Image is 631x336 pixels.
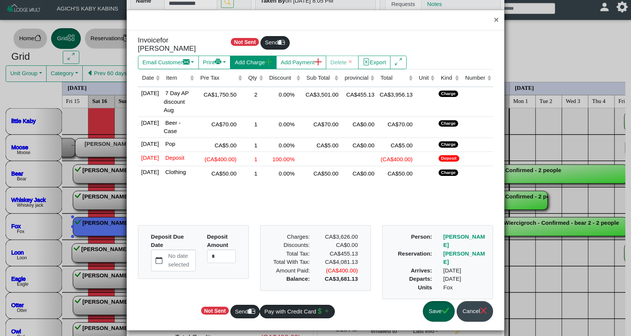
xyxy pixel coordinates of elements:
span: [DATE] [140,88,159,96]
div: 0.00% [267,119,300,129]
div: Total [381,74,407,82]
div: 0.00% [267,140,300,150]
div: Pre Tax [200,74,236,82]
svg: printer fill [215,58,222,65]
label: No date selected [167,250,195,271]
div: CA$0.00 [315,241,363,250]
div: CA$3,501.00 [304,89,339,99]
span: Not Sent [201,307,229,315]
div: CA$4,081.13 [315,258,363,266]
span: for [PERSON_NAME] [138,36,196,53]
div: CA$5.00 [304,140,339,150]
div: Fox [438,283,492,292]
svg: currency dollar [316,307,323,315]
svg: plus [323,307,330,315]
div: CA$0.00 [342,140,375,150]
div: CA$5.00 [198,140,242,150]
div: Unit [419,74,429,82]
button: Savecheck [423,301,455,322]
span: Not Sent [231,38,259,46]
span: [DATE] [140,153,159,161]
div: CA$70.00 [378,119,413,129]
h5: Invoice [138,36,218,53]
b: Arrives: [411,267,432,274]
div: Date [142,74,154,82]
div: CA$0.00 [342,168,375,178]
div: 0.00% [267,89,300,99]
a: [PERSON_NAME] [443,233,485,248]
button: Add Chargeplus lg [230,56,276,69]
svg: x [480,307,487,314]
b: Deposit Amount [207,233,228,248]
div: Total Tax: [268,250,316,258]
div: Total With Tax: [268,258,316,266]
div: CA$455.13 [342,89,375,99]
button: Email Customerenvelope fill [138,56,199,69]
svg: arrows angle expand [395,58,402,65]
div: (CA$400.00) [378,154,413,164]
div: CA$0.00 [342,119,375,129]
b: Deposit Due Date [151,233,184,248]
div: Kind [441,74,453,82]
svg: mailbox2 [248,307,255,315]
b: Units [418,284,432,291]
span: [DATE] [140,118,159,126]
div: CA$50.00 [198,168,242,178]
a: [PERSON_NAME] [443,250,485,265]
span: Clothing [164,167,186,175]
span: Deposit [164,153,185,161]
div: CA$5.00 [378,140,413,150]
div: Number [465,74,485,82]
div: CA$50.00 [304,168,339,178]
svg: calendar [156,257,163,264]
div: 1 [246,140,263,150]
button: calendar [151,250,167,271]
div: 100.00% [267,154,300,164]
div: CA$50.00 [378,168,413,178]
div: Qty [248,74,257,82]
span: CA$3,626.00 [325,233,358,240]
div: [DATE] [438,275,492,283]
button: Printprinter fill [198,56,231,69]
span: [DATE] [140,167,159,175]
div: 1 [246,154,263,164]
span: 7 Day AP discount Aug [164,88,189,113]
div: (CA$400.00) [198,154,242,164]
svg: mailbox2 [278,39,285,46]
svg: envelope fill [183,58,190,65]
svg: file excel [363,58,370,65]
svg: plus lg [315,58,322,65]
button: Add Paymentplus lg [276,56,326,69]
div: Discount [269,74,294,82]
button: Deletex [326,56,359,69]
span: Pop [164,139,176,147]
svg: plus lg [265,58,272,65]
b: CA$3,681.13 [325,275,358,282]
b: Reservation: [398,250,432,257]
div: Discounts: [268,241,316,250]
button: Cancelx [457,301,493,322]
b: Balance: [286,275,310,282]
div: CA$70.00 [198,119,242,129]
button: file excelExport [358,56,391,69]
div: 1 [246,168,263,178]
div: (CA$400.00) [315,266,363,275]
div: provincial [345,74,368,82]
svg: check [442,307,449,314]
div: [DATE] [438,266,492,275]
b: Person: [411,233,432,240]
div: CA$3,956.13 [378,89,413,99]
div: Sub Total [306,74,332,82]
div: CA$455.13 [321,250,358,258]
div: Amount Paid: [268,266,316,275]
div: 0.00% [267,168,300,178]
div: 2 [246,89,263,99]
button: Pay with Credit Cardcurrency dollarplus [260,305,335,318]
button: arrows angle expand [390,56,406,69]
span: [DATE] [140,139,159,147]
button: Sendmailbox2 [230,305,260,318]
button: Sendmailbox2 [260,36,290,50]
div: CA$70.00 [304,119,339,129]
b: Departs: [409,275,432,282]
div: Item [166,74,188,82]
